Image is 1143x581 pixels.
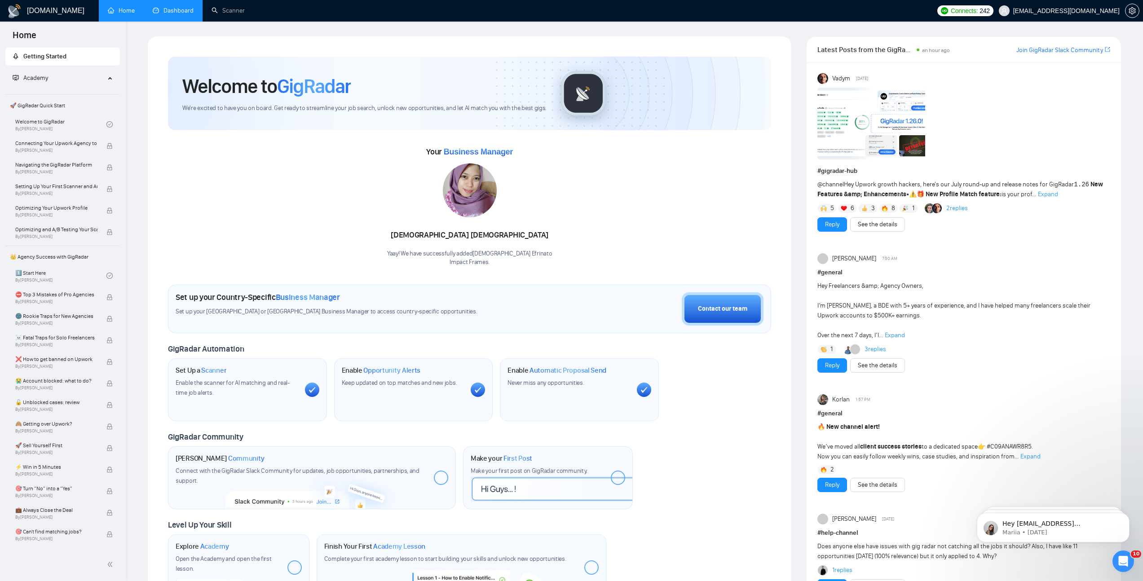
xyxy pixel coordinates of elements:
li: Getting Started [5,48,120,66]
span: 😭 Account blocked: what to do? [15,376,97,385]
img: Korlan [817,394,828,405]
span: 1 [912,204,914,213]
span: Enable the scanner for AI matching and real-time job alerts. [176,379,290,396]
h1: Enable [342,366,421,375]
span: Optimizing and A/B Testing Your Scanner for Better Results [15,225,97,234]
strong: client success stories [860,443,922,450]
span: lock [106,402,113,408]
span: fund-projection-screen [13,75,19,81]
span: Connects: [951,6,978,16]
button: See the details [850,478,905,492]
span: Keep updated on top matches and new jobs. [342,379,457,387]
span: @channel [817,180,844,188]
img: F09AC4U7ATU-image.png [817,88,925,159]
span: an hour ago [922,47,950,53]
span: 242 [980,6,989,16]
span: Never miss any opportunities. [508,379,584,387]
button: Reply [817,478,847,492]
span: lock [106,531,113,537]
span: lock [106,207,113,214]
span: 10 [1131,550,1141,558]
strong: New channel alert! [826,423,880,431]
span: lock [106,488,113,494]
span: lock [106,316,113,322]
span: By [PERSON_NAME] [15,428,97,434]
span: By [PERSON_NAME] [15,212,97,218]
a: Reply [825,220,839,229]
span: 6 [851,204,854,213]
img: 🎉 [902,205,909,211]
span: lock [106,294,113,300]
span: By [PERSON_NAME] [15,169,97,175]
span: 8 [891,204,895,213]
span: By [PERSON_NAME] [15,515,97,520]
span: 1 [830,345,833,354]
code: 1.26 [1074,181,1089,188]
a: See the details [858,361,897,370]
span: Open the Academy and open the first lesson. [176,555,272,572]
span: By [PERSON_NAME] [15,299,97,304]
span: [PERSON_NAME] [832,514,876,524]
span: check-circle [106,273,113,279]
span: lock [106,337,113,343]
span: Your [426,147,513,157]
span: lock [106,510,113,516]
span: GigRadar Community [168,432,243,442]
span: Opportunity Alerts [363,366,420,375]
img: 🔥 [882,205,888,211]
span: 👑 Agency Success with GigRadar [6,248,119,266]
span: double-left [107,560,116,569]
img: 👍 [861,205,868,211]
span: 🚀 GigRadar Quick Start [6,97,119,114]
h1: Set Up a [176,366,226,375]
span: By [PERSON_NAME] [15,450,97,455]
span: By [PERSON_NAME] [15,385,97,391]
img: ❤️ [841,205,847,211]
span: Business Manager [444,147,513,156]
span: 🌚 Rookie Traps for New Agencies [15,312,97,321]
span: Scanner [201,366,226,375]
h1: Set up your Country-Specific [176,292,340,302]
span: Automatic Proposal Send [530,366,606,375]
span: lock [106,445,113,451]
span: Setting Up Your First Scanner and Auto-Bidder [15,182,97,191]
a: dashboardDashboard [153,7,194,14]
span: First Post [503,454,532,463]
span: By [PERSON_NAME] [15,536,97,541]
span: 🚀 Sell Yourself First [15,441,97,450]
img: 🔥 [821,467,827,473]
span: By [PERSON_NAME] [15,191,97,196]
img: Vadym [817,73,828,84]
img: 🙌 [821,205,827,211]
a: Reply [825,361,839,370]
span: 🎯 Can't find matching jobs? [15,527,97,536]
div: Contact our team [698,304,747,314]
button: Reply [817,358,847,373]
img: Dima [818,565,828,575]
span: lock [106,164,113,171]
a: setting [1125,7,1139,14]
span: Navigating the GigRadar Platform [15,160,97,169]
img: 1698164138796-IMG-20231023-WA0173.jpg [443,163,497,217]
span: 🎁 [917,190,924,198]
span: Academy Lesson [373,542,425,551]
h1: Make your [471,454,532,463]
span: Academy [13,74,48,82]
span: user [1001,8,1007,14]
h1: Finish Your First [324,542,425,551]
span: Vadym [832,74,850,84]
span: lock [106,186,113,192]
span: By [PERSON_NAME] [15,148,97,153]
a: 3replies [865,345,886,354]
button: See the details [850,217,905,232]
span: rocket [13,53,19,59]
a: Join GigRadar Slack Community [1016,45,1103,55]
button: setting [1125,4,1139,18]
span: Level Up Your Skill [168,520,231,530]
img: Alex B [925,203,935,213]
img: 👏 [821,346,827,352]
span: By [PERSON_NAME] [15,342,97,348]
span: Academy [200,542,229,551]
p: Impact Frames . [387,258,552,267]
